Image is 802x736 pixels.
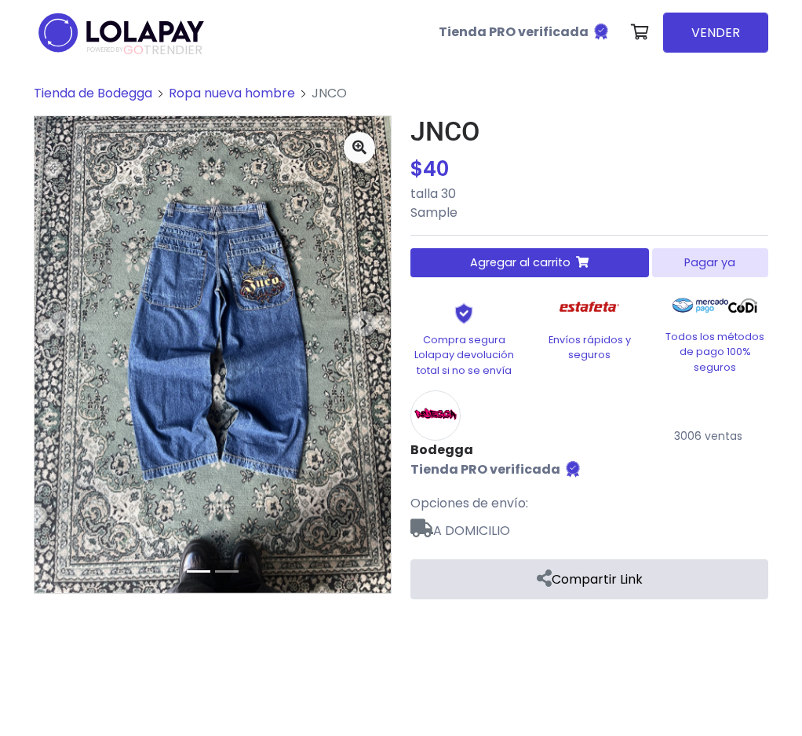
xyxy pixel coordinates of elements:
[410,332,517,378] p: Compra segura Lolapay devolución total si no se envía
[410,390,461,441] img: Bodegga
[410,460,560,478] b: Tienda PRO verificada
[410,494,528,512] span: Opciones de envío:
[662,329,768,375] p: Todos los métodos de pago 100% seguros
[35,116,391,593] img: medium_1746409979553.jpeg
[34,84,768,115] nav: breadcrumb
[410,441,582,460] a: Bodegga
[728,290,757,321] img: Codi Logo
[592,22,611,41] img: Tienda verificada
[652,248,768,277] button: Pagar ya
[34,8,209,57] img: logo
[410,248,649,277] button: Agregar al carrito
[312,84,347,102] span: JNCO
[123,41,144,59] span: GO
[34,84,152,102] a: Tienda de Bodegga
[410,513,768,540] span: A DOMICILIO
[423,155,449,183] span: 40
[663,13,768,53] a: VENDER
[674,428,742,444] small: 3006 ventas
[410,154,768,185] div: $
[169,84,295,102] a: Ropa nueva hombre
[673,290,728,321] img: Mercado Pago Logo
[87,46,123,54] span: POWERED BY
[470,254,571,271] span: Agregar al carrito
[547,290,632,324] img: Estafeta Logo
[410,115,768,148] h1: JNCO
[536,332,643,362] p: Envíos rápidos y seguros
[410,185,768,222] p: talla 30 Sample
[432,302,496,324] img: Shield
[410,559,768,599] a: Compartir Link
[439,23,589,41] b: Tienda PRO verificada
[563,460,582,478] img: Tienda verificada
[87,43,202,57] span: TRENDIER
